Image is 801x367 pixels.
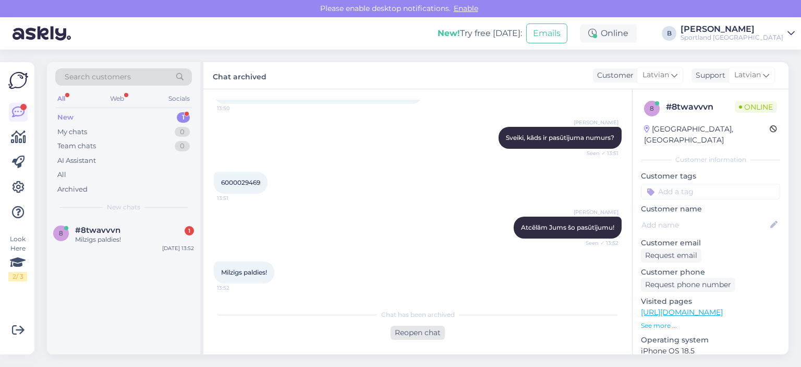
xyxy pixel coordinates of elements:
div: # 8twavvvn [666,101,735,113]
span: 13:52 [217,284,256,292]
div: [PERSON_NAME] [681,25,783,33]
p: Customer phone [641,267,780,278]
input: Add a tag [641,184,780,199]
div: My chats [57,127,87,137]
div: 2 / 3 [8,272,27,281]
span: Search customers [65,72,131,82]
p: iPhone OS 18.5 [641,346,780,357]
span: Seen ✓ 13:51 [579,149,618,157]
button: Emails [526,23,567,43]
span: Atcēlām Jums šo pasūtījumu! [521,223,614,231]
div: 0 [175,127,190,137]
div: Customer information [641,155,780,164]
div: [GEOGRAPHIC_DATA], [GEOGRAPHIC_DATA] [644,124,770,146]
span: 8 [59,229,63,237]
img: Askly Logo [8,70,28,90]
div: Request email [641,248,701,263]
p: Customer tags [641,171,780,182]
a: [URL][DOMAIN_NAME] [641,307,723,317]
p: Visited pages [641,296,780,307]
span: #8twavvvn [75,226,120,235]
p: See more ... [641,321,780,330]
div: Socials [166,92,192,105]
div: Team chats [57,141,96,151]
span: [PERSON_NAME] [574,119,618,126]
div: B [662,26,676,41]
span: Sveiki, kāds ir pasūtījuma numurs? [506,134,614,141]
div: Online [580,24,637,43]
label: Chat archived [213,68,266,82]
div: [DATE] 13:52 [162,244,194,252]
span: 6000029469 [221,179,260,186]
div: Support [691,70,725,81]
span: 13:51 [217,194,256,202]
span: Latvian [642,69,669,81]
div: 1 [177,112,190,123]
a: [PERSON_NAME]Sportland [GEOGRAPHIC_DATA] [681,25,795,42]
span: Chat has been archived [381,310,455,319]
div: Archived [57,184,88,195]
div: Reopen chat [391,326,445,340]
b: New! [438,28,460,38]
div: Web [108,92,126,105]
input: Add name [641,219,768,231]
div: All [55,92,67,105]
div: Milzīgs paldies! [75,235,194,244]
div: Look Here [8,234,27,281]
div: Try free [DATE]: [438,27,522,40]
p: Operating system [641,335,780,346]
div: New [57,112,74,123]
span: 13:50 [217,104,256,112]
span: New chats [107,203,140,212]
span: Seen ✓ 13:52 [579,239,618,247]
div: 1 [185,226,194,235]
div: All [57,170,66,180]
div: AI Assistant [57,156,96,166]
span: Online [735,101,777,113]
p: Customer name [641,204,780,215]
span: 8 [650,104,654,112]
span: Latvian [734,69,761,81]
span: Milzīgs paldies! [221,268,267,276]
p: Customer email [641,238,780,248]
div: Sportland [GEOGRAPHIC_DATA] [681,33,783,42]
div: Customer [593,70,634,81]
div: Request phone number [641,278,735,292]
div: 0 [175,141,190,151]
span: [PERSON_NAME] [574,208,618,216]
span: Enable [451,4,481,13]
